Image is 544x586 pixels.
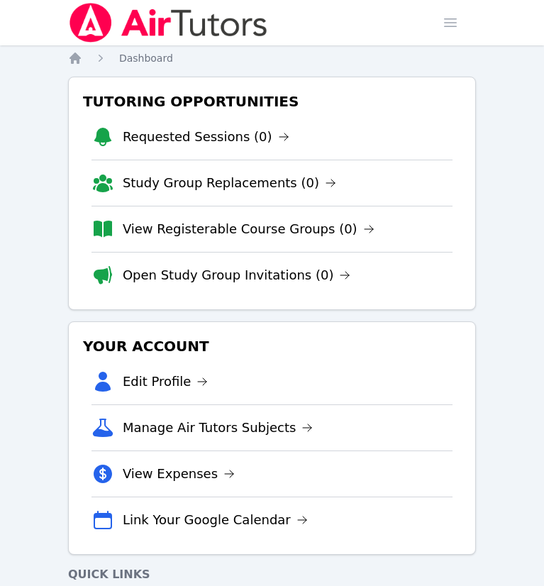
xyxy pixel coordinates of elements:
h3: Tutoring Opportunities [80,89,464,114]
a: Link Your Google Calendar [123,510,308,530]
nav: Breadcrumb [68,51,476,65]
a: Edit Profile [123,372,209,392]
a: Study Group Replacements (0) [123,173,336,193]
a: Open Study Group Invitations (0) [123,265,351,285]
span: Dashboard [119,52,173,64]
h4: Quick Links [68,566,476,583]
a: View Registerable Course Groups (0) [123,219,374,239]
a: View Expenses [123,464,235,484]
a: Requested Sessions (0) [123,127,289,147]
h3: Your Account [80,333,464,359]
a: Manage Air Tutors Subjects [123,418,313,438]
img: Air Tutors [68,3,269,43]
a: Dashboard [119,51,173,65]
